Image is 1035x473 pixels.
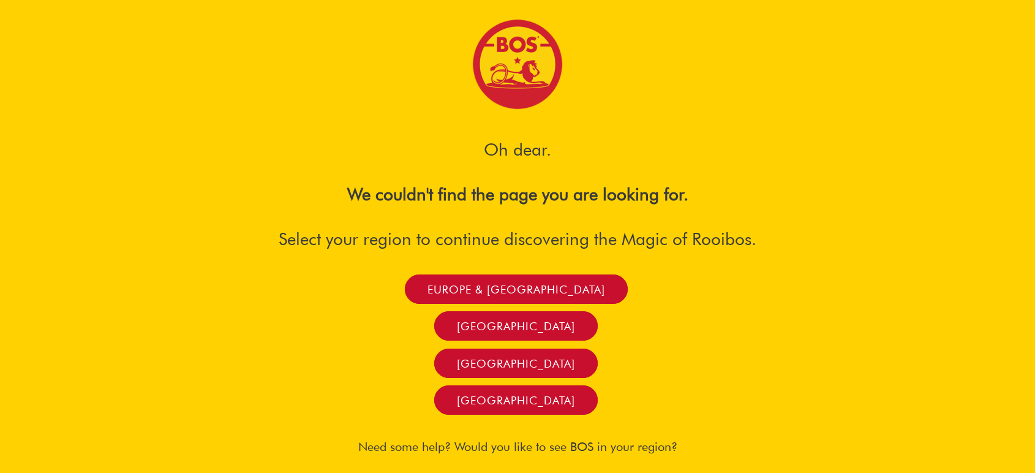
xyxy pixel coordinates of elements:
a: [GEOGRAPHIC_DATA] [434,311,598,341]
a: [GEOGRAPHIC_DATA] [434,385,598,415]
h3: Oh dear. Select your region to continue discovering the Magic of Rooibos. [187,116,848,250]
h4: Need some help? Would you like to see BOS in your region? [175,439,860,454]
nav: Menu [175,279,830,411]
a: Europe & [GEOGRAPHIC_DATA] [405,274,628,304]
b: We couldn't find the page you are looking for. [347,184,688,205]
a: [GEOGRAPHIC_DATA] [434,349,598,378]
img: Bos Brands [472,18,563,110]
